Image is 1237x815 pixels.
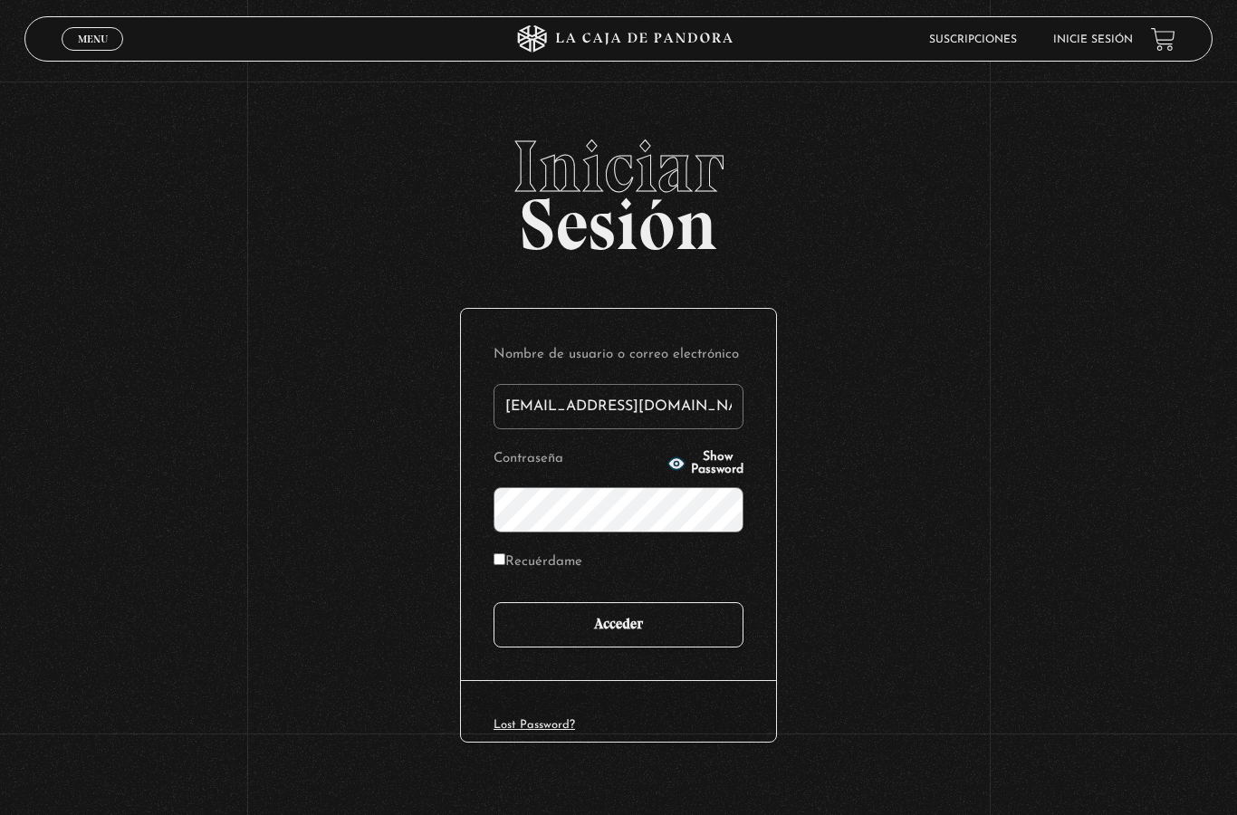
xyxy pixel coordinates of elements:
label: Contraseña [494,446,662,474]
a: Suscripciones [929,34,1017,45]
h2: Sesión [24,130,1212,246]
span: Cerrar [72,49,114,62]
a: Lost Password? [494,719,575,731]
input: Acceder [494,602,743,647]
a: Inicie sesión [1053,34,1133,45]
span: Show Password [691,451,743,476]
label: Recuérdame [494,549,582,577]
input: Recuérdame [494,553,505,565]
span: Menu [78,34,108,44]
a: View your shopping cart [1151,27,1175,52]
span: Iniciar [24,130,1212,203]
label: Nombre de usuario o correo electrónico [494,341,743,369]
button: Show Password [667,451,743,476]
